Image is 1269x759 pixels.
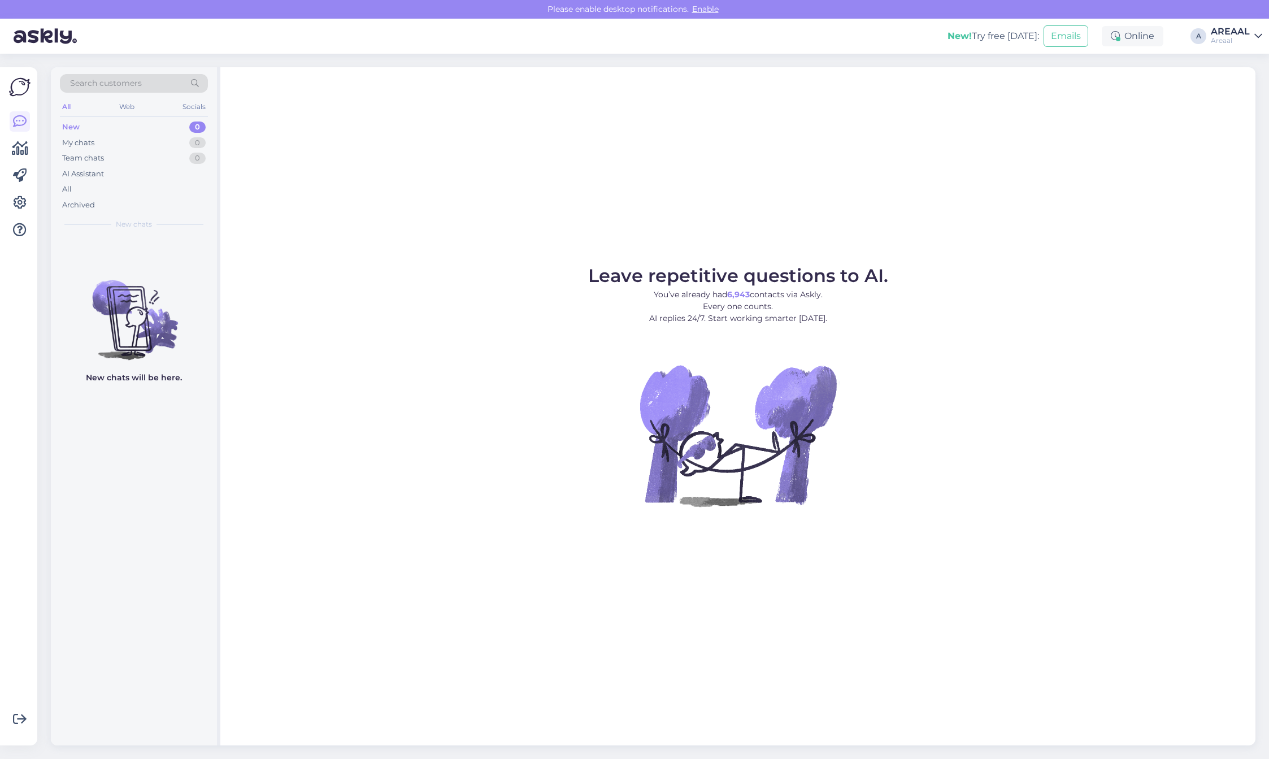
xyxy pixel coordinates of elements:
[180,99,208,114] div: Socials
[948,29,1039,43] div: Try free [DATE]:
[1044,25,1088,47] button: Emails
[727,289,750,300] b: 6,943
[62,199,95,211] div: Archived
[1102,26,1163,46] div: Online
[62,153,104,164] div: Team chats
[117,99,137,114] div: Web
[62,122,80,133] div: New
[948,31,972,41] b: New!
[9,76,31,98] img: Askly Logo
[588,264,888,287] span: Leave repetitive questions to AI.
[60,99,73,114] div: All
[189,122,206,133] div: 0
[62,137,94,149] div: My chats
[189,137,206,149] div: 0
[1190,28,1206,44] div: A
[62,168,104,180] div: AI Assistant
[62,184,72,195] div: All
[588,289,888,324] p: You’ve already had contacts via Askly. Every one counts. AI replies 24/7. Start working smarter [...
[70,77,142,89] span: Search customers
[51,260,217,362] img: No chats
[689,4,722,14] span: Enable
[189,153,206,164] div: 0
[116,219,152,229] span: New chats
[636,333,840,537] img: No Chat active
[86,372,182,384] p: New chats will be here.
[1211,27,1250,36] div: AREAAL
[1211,27,1262,45] a: AREAALAreaal
[1211,36,1250,45] div: Areaal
